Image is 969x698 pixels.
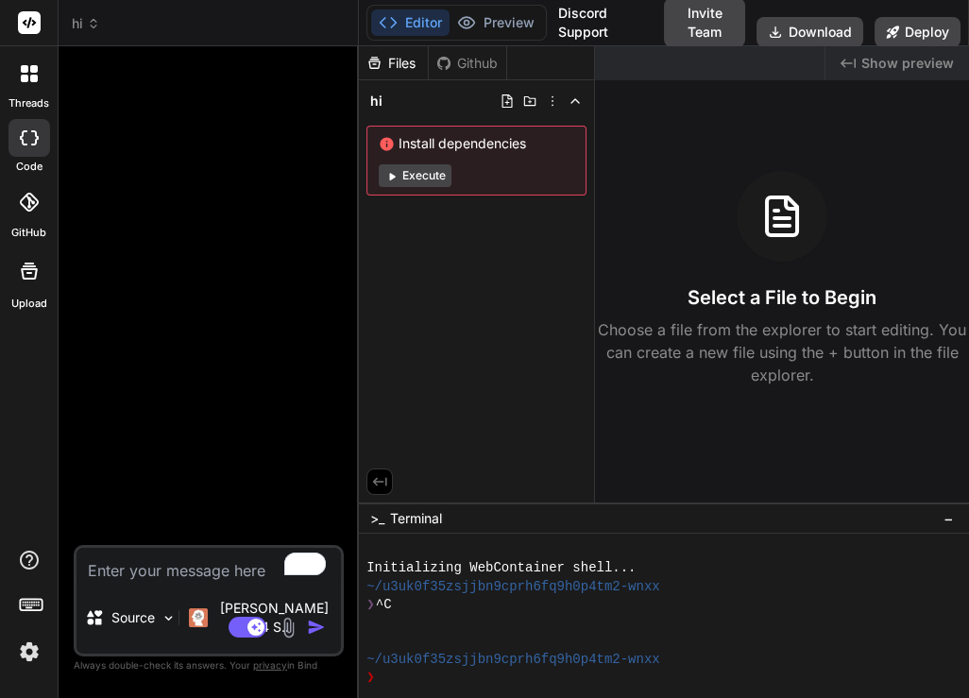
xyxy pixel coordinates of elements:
p: Source [111,608,155,627]
button: Editor [371,9,450,36]
p: Choose a file from the explorer to start editing. You can create a new file using the + button in... [595,318,969,386]
label: GitHub [11,225,46,241]
span: Terminal [390,509,442,528]
button: Preview [450,9,542,36]
span: ~/u3uk0f35zsjjbn9cprh6fq9h0p4tm2-wnxx [366,578,660,596]
label: Upload [11,296,47,312]
span: privacy [253,659,287,671]
h3: Select a File to Begin [688,284,876,311]
button: Execute [379,164,451,187]
p: [PERSON_NAME] 4 S.. [215,599,333,637]
img: Pick Models [161,610,177,626]
div: Github [429,54,506,73]
span: ❯ [366,596,376,614]
span: ^C [376,596,392,614]
label: code [16,159,42,175]
img: settings [13,636,45,668]
img: Claude 4 Sonnet [189,608,208,627]
button: Deploy [875,17,960,47]
img: attachment [278,617,299,638]
label: threads [8,95,49,111]
span: Show preview [861,54,954,73]
span: Initializing WebContainer shell... [366,559,636,577]
div: Files [359,54,428,73]
img: icon [307,618,326,637]
textarea: To enrich screen reader interactions, please activate Accessibility in Grammarly extension settings [76,548,341,582]
span: Install dependencies [379,134,574,153]
span: − [943,509,954,528]
span: >_ [370,509,384,528]
span: ❯ [366,669,376,687]
span: hi [72,14,100,33]
p: Always double-check its answers. Your in Bind [74,656,344,674]
button: − [940,503,958,534]
span: ~/u3uk0f35zsjjbn9cprh6fq9h0p4tm2-wnxx [366,651,660,669]
button: Download [756,17,863,47]
span: hi [370,92,382,111]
